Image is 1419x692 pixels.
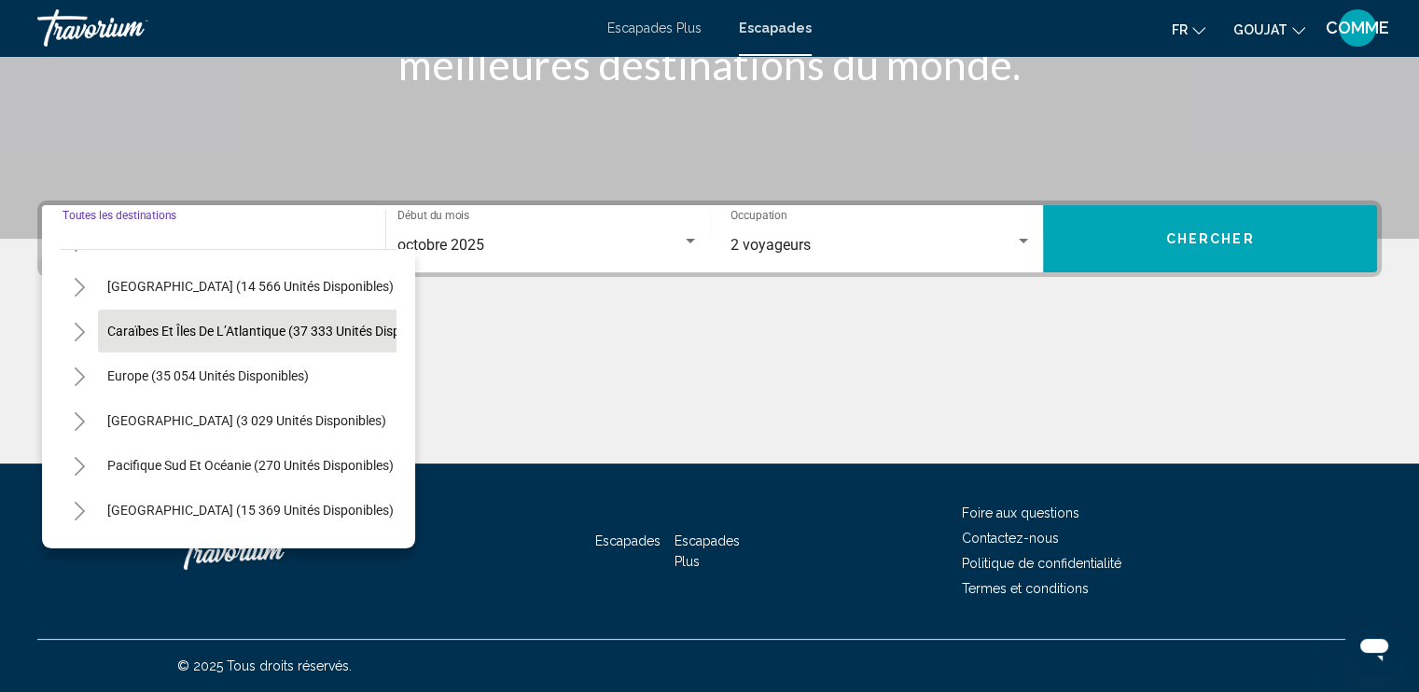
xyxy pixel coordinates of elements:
[61,402,98,439] button: Toggle Australia (3 029 unités disponibles)
[98,310,455,353] button: Caraïbes et îles de l’Atlantique (37 333 unités disponibles)
[730,236,811,254] span: 2 voyageurs
[107,503,394,518] span: [GEOGRAPHIC_DATA] (15 369 unités disponibles)
[1333,8,1382,48] button: Menu utilisateur
[107,324,446,339] span: Caraïbes et îles de l’Atlantique (37 333 unités disponibles)
[98,444,403,487] button: Pacifique Sud et Océanie (270 unités disponibles)
[61,447,98,484] button: Pacifique Sud et Océanie (270 unités disponibles)
[1344,617,1404,677] iframe: Bouton de lancement de la fenêtre de messagerie
[607,21,702,35] a: Escapades Plus
[962,556,1121,571] a: Politique de confidentialité
[98,354,318,397] button: Europe (35 054 unités disponibles)
[1233,16,1305,43] button: Changer de devise
[962,531,1059,546] a: Contactez-nous
[107,413,386,428] span: [GEOGRAPHIC_DATA] (3 029 unités disponibles)
[98,265,403,308] button: [GEOGRAPHIC_DATA] (14 566 unités disponibles)
[962,505,1079,520] a: Foire aux questions
[595,533,661,548] a: Escapades
[177,658,352,673] span: © 2025 Tous droits réservés.
[107,368,309,383] span: Europe (35 054 unités disponibles)
[1172,22,1188,37] span: Fr
[675,533,740,569] a: Escapades Plus
[98,399,396,442] button: [GEOGRAPHIC_DATA] (3 029 unités disponibles)
[1043,205,1377,272] button: Chercher
[1172,16,1205,43] button: Changer la langue
[42,205,1377,272] div: Widget de recherche
[107,279,394,294] span: [GEOGRAPHIC_DATA] (14 566 unités disponibles)
[61,312,98,350] button: Caraïbes et îles de l’Atlantique (37 333 unités disponibles)
[1326,19,1389,37] span: COMME
[61,491,98,529] button: Toggle Amérique du Sud (15 369 unités disponibles)
[98,489,403,532] button: [GEOGRAPHIC_DATA] (15 369 unités disponibles)
[37,9,589,47] a: Travorium
[107,458,394,473] span: Pacifique Sud et Océanie (270 unités disponibles)
[397,236,484,254] span: octobre 2025
[1233,22,1287,37] span: GOUJAT
[1166,232,1255,247] span: Chercher
[177,523,364,579] a: Travorium
[61,268,98,305] button: Toggle Canada (14 566 unités disponibles)
[739,21,812,35] a: Escapades
[962,581,1089,596] a: Termes et conditions
[61,536,98,574] button: Toggle Amérique centrale (908 unités disponibles)
[61,357,98,394] button: Toggle Europe (35 054 unités disponibles)
[98,533,385,576] button: [GEOGRAPHIC_DATA] (908 unités disponibles)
